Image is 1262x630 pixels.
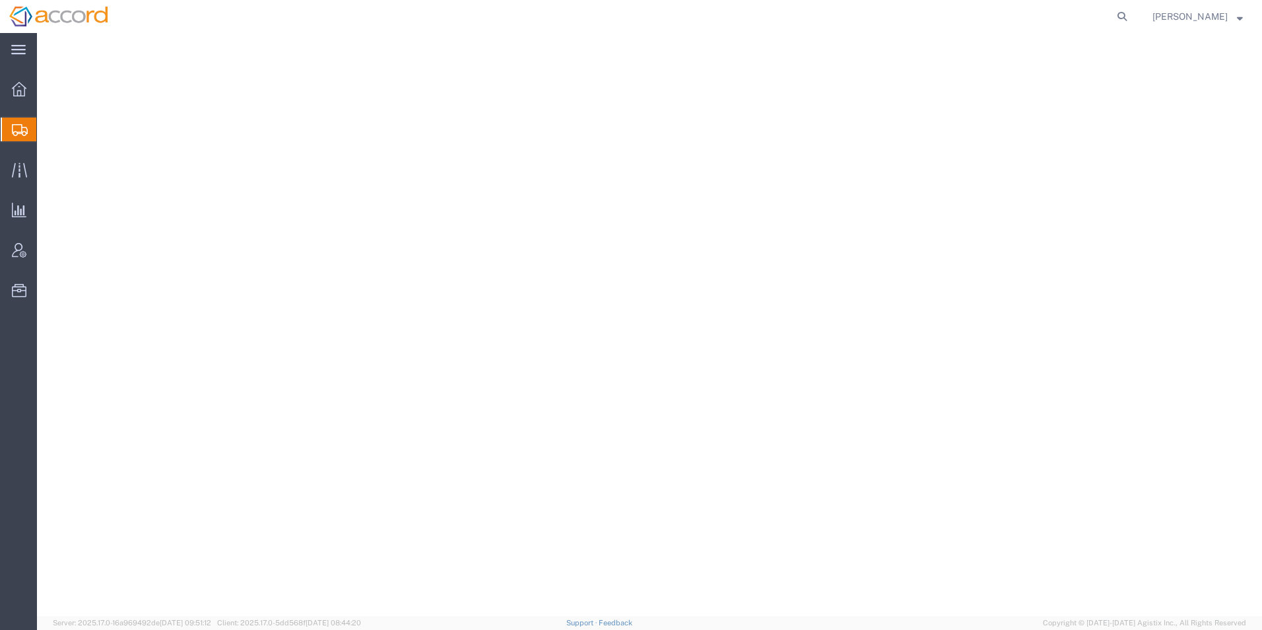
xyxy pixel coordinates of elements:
[1152,9,1244,24] button: [PERSON_NAME]
[53,619,211,627] span: Server: 2025.17.0-16a969492de
[306,619,361,627] span: [DATE] 08:44:20
[217,619,361,627] span: Client: 2025.17.0-5dd568f
[1043,617,1246,629] span: Copyright © [DATE]-[DATE] Agistix Inc., All Rights Reserved
[160,619,211,627] span: [DATE] 09:51:12
[9,7,108,26] img: logo
[1152,9,1228,24] span: Lauren Pederson
[566,619,599,627] a: Support
[599,619,632,627] a: Feedback
[37,33,1262,616] iframe: FS Legacy Container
